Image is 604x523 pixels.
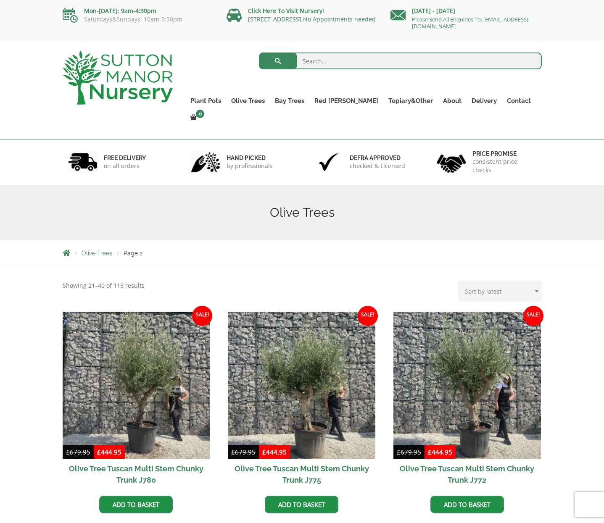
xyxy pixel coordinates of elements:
span: Sale! [192,306,212,326]
a: [STREET_ADDRESS] No Appointments needed [248,15,376,23]
h2: Olive Tree Tuscan Multi Stem Chunky Trunk J772 [393,459,541,489]
h6: hand picked [227,154,273,162]
bdi: 679.95 [397,448,421,456]
h2: Olive Tree Tuscan Multi Stem Chunky Trunk J780 [63,459,210,489]
h1: Olive Trees [63,205,542,220]
a: Plant Pots [185,95,226,107]
bdi: 444.95 [428,448,452,456]
span: £ [397,448,401,456]
img: 4.jpg [437,149,466,175]
a: About [438,95,467,107]
a: Add to basket: “Olive Tree Tuscan Multi Stem Chunky Trunk J772” [430,496,504,513]
bdi: 679.95 [66,448,90,456]
h6: FREE DELIVERY [104,154,146,162]
span: £ [262,448,266,456]
p: Mon-[DATE]: 9am-4:30pm [63,6,214,16]
span: £ [231,448,235,456]
a: Sale! Olive Tree Tuscan Multi Stem Chunky Trunk J772 [393,312,541,489]
p: Saturdays&Sundays: 10am-3:30pm [63,16,214,23]
img: 2.jpg [191,151,220,173]
p: checked & Licensed [350,162,405,170]
img: Olive Tree Tuscan Multi Stem Chunky Trunk J775 [228,312,375,459]
a: Topiary&Other [383,95,438,107]
span: Sale! [523,306,543,326]
a: Red [PERSON_NAME] [309,95,383,107]
a: Sale! Olive Tree Tuscan Multi Stem Chunky Trunk J775 [228,312,375,489]
a: Add to basket: “Olive Tree Tuscan Multi Stem Chunky Trunk J780” [99,496,173,513]
img: logo [63,50,173,105]
a: Add to basket: “Olive Tree Tuscan Multi Stem Chunky Trunk J775” [265,496,338,513]
span: Sale! [358,306,378,326]
img: Olive Tree Tuscan Multi Stem Chunky Trunk J780 [63,312,210,459]
input: Search... [259,53,542,69]
span: £ [428,448,432,456]
span: £ [66,448,70,456]
a: Olive Trees [226,95,270,107]
bdi: 444.95 [262,448,287,456]
a: Delivery [467,95,502,107]
p: on all orders [104,162,146,170]
a: Bay Trees [270,95,309,107]
h6: Price promise [472,150,536,158]
bdi: 444.95 [97,448,121,456]
h6: Defra approved [350,154,405,162]
p: Showing 21–40 of 116 results [63,281,145,291]
a: Olive Trees [82,250,112,257]
p: consistent price checks [472,158,536,174]
h2: Olive Tree Tuscan Multi Stem Chunky Trunk J775 [228,459,375,489]
span: £ [97,448,101,456]
a: Sale! Olive Tree Tuscan Multi Stem Chunky Trunk J780 [63,312,210,489]
img: Olive Tree Tuscan Multi Stem Chunky Trunk J772 [393,312,541,459]
bdi: 679.95 [231,448,256,456]
select: Shop order [458,281,542,302]
a: Click Here To Visit Nursery! [248,7,324,15]
a: Contact [502,95,536,107]
p: by professionals [227,162,273,170]
span: 0 [196,110,204,118]
img: 1.jpg [68,151,98,173]
img: 3.jpg [314,151,343,173]
a: Please Send All Enquiries To: [EMAIL_ADDRESS][DOMAIN_NAME] [412,16,528,30]
nav: Breadcrumbs [63,250,542,256]
span: Page 2 [124,250,142,257]
a: 0 [185,112,207,124]
p: [DATE] - [DATE] [390,6,542,16]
